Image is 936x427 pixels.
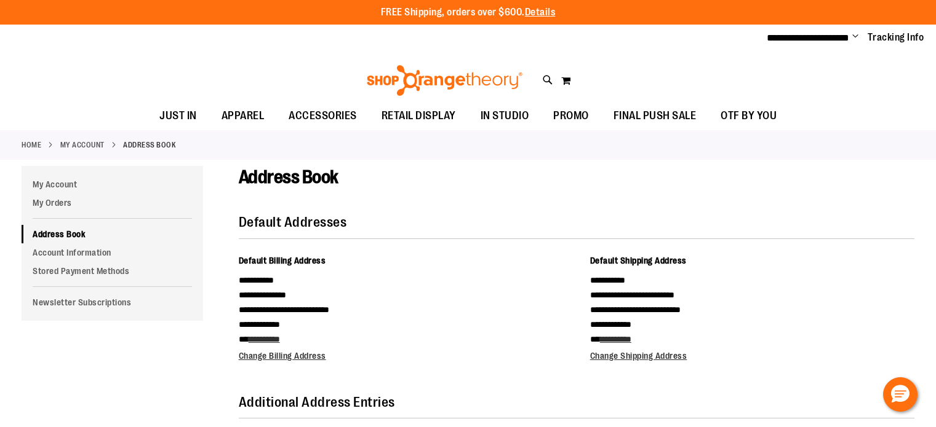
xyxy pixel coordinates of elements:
[22,175,203,194] a: My Account
[381,6,556,20] p: FREE Shipping, orders over $600.
[22,194,203,212] a: My Orders
[525,7,556,18] a: Details
[614,102,697,130] span: FINAL PUSH SALE
[721,102,777,130] span: OTF BY YOU
[468,102,542,130] a: IN STUDIO
[541,102,601,130] a: PROMO
[369,102,468,130] a: RETAIL DISPLAY
[22,139,41,151] a: Home
[60,139,105,151] a: My Account
[22,225,203,243] a: Address Book
[289,102,357,130] span: ACCESSORIES
[590,351,687,361] a: Change Shipping Address
[239,256,326,265] span: Default Billing Address
[708,102,789,130] a: OTF BY YOU
[22,262,203,280] a: Stored Payment Methods
[239,166,338,187] span: Address Book
[222,102,265,130] span: APPAREL
[22,293,203,311] a: Newsletter Subscriptions
[553,102,589,130] span: PROMO
[382,102,456,130] span: RETAIL DISPLAY
[883,377,918,412] button: Hello, have a question? Let’s chat.
[147,102,209,130] a: JUST IN
[239,394,395,410] strong: Additional Address Entries
[852,31,858,44] button: Account menu
[868,31,924,44] a: Tracking Info
[239,351,326,361] a: Change Billing Address
[481,102,529,130] span: IN STUDIO
[365,65,524,96] img: Shop Orangetheory
[590,256,687,265] span: Default Shipping Address
[601,102,709,130] a: FINAL PUSH SALE
[276,102,369,130] a: ACCESSORIES
[209,102,277,130] a: APPAREL
[239,214,347,230] strong: Default Addresses
[22,243,203,262] a: Account Information
[123,139,175,151] strong: Address Book
[159,102,197,130] span: JUST IN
